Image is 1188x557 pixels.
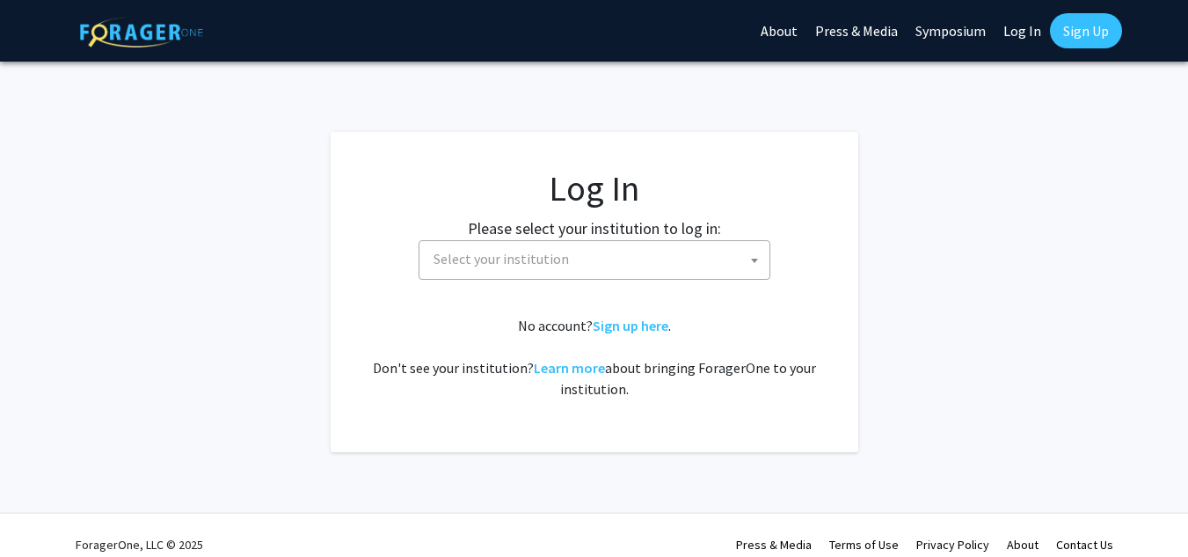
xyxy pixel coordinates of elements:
[1056,537,1113,553] a: Contact Us
[1007,537,1039,553] a: About
[434,250,569,268] span: Select your institution
[366,315,823,399] div: No account? . Don't see your institution? about bringing ForagerOne to your institution.
[419,240,770,280] span: Select your institution
[916,537,989,553] a: Privacy Policy
[366,167,823,209] h1: Log In
[593,317,668,334] a: Sign up here
[80,17,203,48] img: ForagerOne Logo
[829,537,899,553] a: Terms of Use
[736,537,812,553] a: Press & Media
[468,216,721,240] label: Please select your institution to log in:
[426,241,769,277] span: Select your institution
[534,359,605,377] a: Learn more about bringing ForagerOne to your institution
[1050,13,1122,48] a: Sign Up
